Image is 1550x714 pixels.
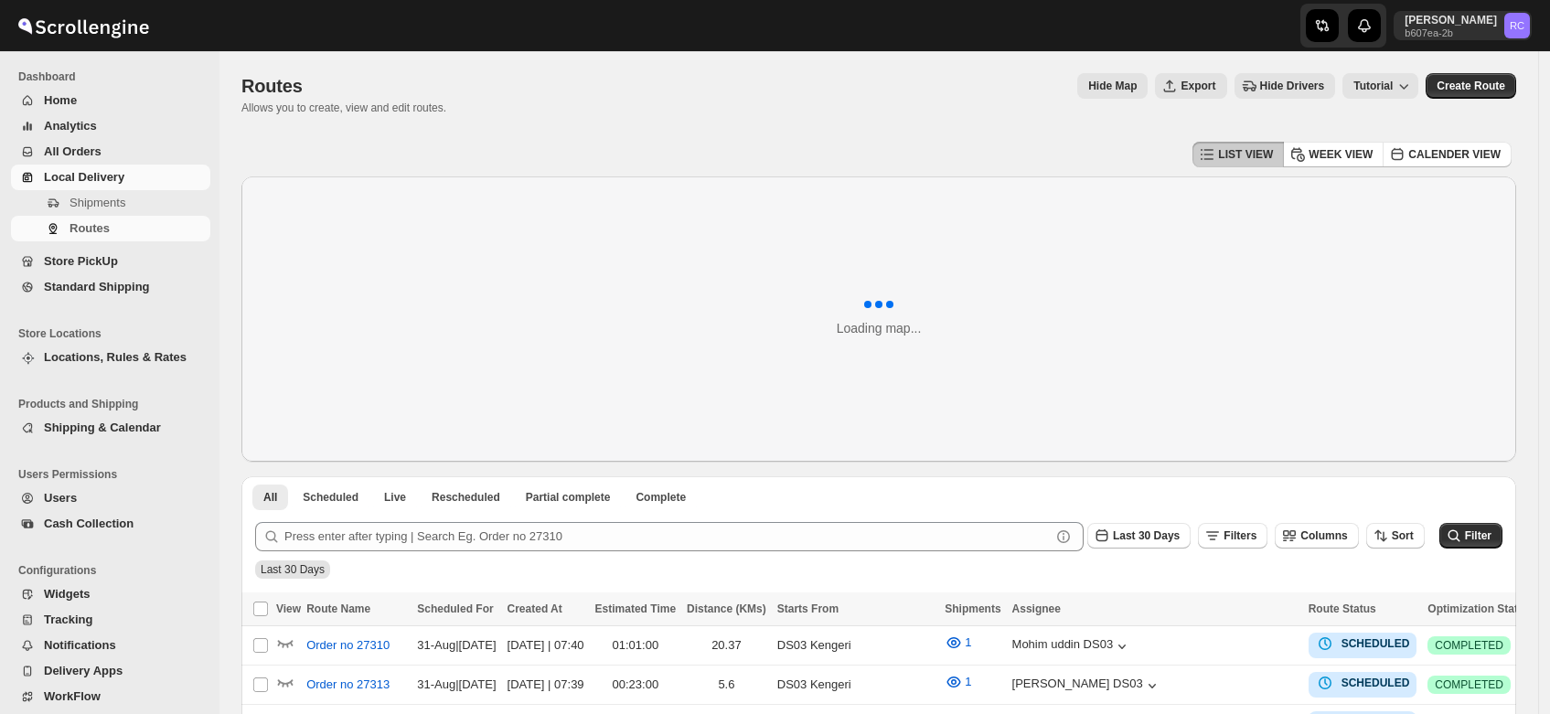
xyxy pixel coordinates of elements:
[1437,79,1505,93] span: Create Route
[11,684,210,709] button: WorkFlow
[1012,637,1132,655] button: Mohim uddin DS03
[965,635,971,649] span: 1
[508,676,584,694] div: [DATE] | 07:39
[44,280,150,293] span: Standard Shipping
[1235,73,1336,99] button: Hide Drivers
[44,144,102,158] span: All Orders
[44,689,101,703] span: WorkFlow
[1427,602,1531,615] span: Optimization Status
[1012,677,1161,695] button: [PERSON_NAME] DS03
[1087,523,1191,549] button: Last 30 Days
[687,676,766,694] div: 5.6
[1439,523,1502,549] button: Filter
[11,113,210,139] button: Analytics
[1218,147,1273,162] span: LIST VIEW
[44,587,90,601] span: Widgets
[44,517,134,530] span: Cash Collection
[508,602,562,615] span: Created At
[417,602,493,615] span: Scheduled For
[837,319,922,337] div: Loading map...
[1342,73,1418,99] button: Tutorial
[44,421,161,434] span: Shipping & Calendar
[11,216,210,241] button: Routes
[508,636,584,655] div: [DATE] | 07:40
[687,636,766,655] div: 20.37
[595,602,676,615] span: Estimated Time
[11,607,210,633] button: Tracking
[432,490,500,505] span: Rescheduled
[1353,80,1393,92] span: Tutorial
[1504,13,1530,38] span: Rahul Chopra
[934,667,982,697] button: 1
[777,602,839,615] span: Starts From
[1408,147,1501,162] span: CALENDER VIEW
[636,490,686,505] span: Complete
[44,170,124,184] span: Local Delivery
[11,633,210,658] button: Notifications
[1405,13,1497,27] p: [PERSON_NAME]
[44,613,92,626] span: Tracking
[44,491,77,505] span: Users
[1316,634,1410,653] button: SCHEDULED
[595,636,676,655] div: 01:01:00
[11,415,210,441] button: Shipping & Calendar
[1192,142,1284,167] button: LIST VIEW
[11,658,210,684] button: Delivery Apps
[1300,529,1347,542] span: Columns
[18,69,210,84] span: Dashboard
[1113,529,1180,542] span: Last 30 Days
[1342,637,1410,650] b: SCHEDULED
[1405,27,1497,38] p: b607ea-2b
[69,196,125,209] span: Shipments
[417,677,496,691] span: 31-Aug | [DATE]
[1426,73,1516,99] button: Create Route
[1088,79,1137,93] span: Hide Map
[44,93,77,107] span: Home
[44,350,187,364] span: Locations, Rules & Rates
[11,485,210,511] button: Users
[241,76,303,96] span: Routes
[18,397,210,411] span: Products and Shipping
[1260,79,1325,93] span: Hide Drivers
[1012,602,1061,615] span: Assignee
[11,581,210,607] button: Widgets
[1198,523,1267,549] button: Filters
[1275,523,1358,549] button: Columns
[276,602,301,615] span: View
[1383,142,1512,167] button: CALENDER VIEW
[11,345,210,370] button: Locations, Rules & Rates
[44,638,116,652] span: Notifications
[1283,142,1384,167] button: WEEK VIEW
[777,636,934,655] div: DS03 Kengeri
[11,88,210,113] button: Home
[1392,529,1414,542] span: Sort
[261,563,325,576] span: Last 30 Days
[934,628,982,657] button: 1
[526,490,611,505] span: Partial complete
[1309,602,1376,615] span: Route Status
[306,676,390,694] span: Order no 27313
[417,638,496,652] span: 31-Aug | [DATE]
[15,3,152,48] img: ScrollEngine
[18,563,210,578] span: Configurations
[1316,674,1410,692] button: SCHEDULED
[1224,529,1256,542] span: Filters
[1155,73,1226,99] button: Export
[1342,677,1410,689] b: SCHEDULED
[1465,529,1491,542] span: Filter
[1394,11,1532,40] button: User menu
[1510,20,1524,31] text: RC
[295,631,401,660] button: Order no 27310
[1077,73,1148,99] button: Map action label
[303,490,358,505] span: Scheduled
[284,522,1051,551] input: Press enter after typing | Search Eg. Order no 27310
[44,254,118,268] span: Store PickUp
[1309,147,1373,162] span: WEEK VIEW
[11,511,210,537] button: Cash Collection
[18,467,210,482] span: Users Permissions
[11,190,210,216] button: Shipments
[777,676,934,694] div: DS03 Kengeri
[306,602,370,615] span: Route Name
